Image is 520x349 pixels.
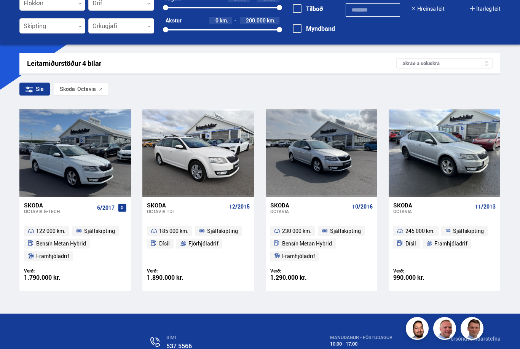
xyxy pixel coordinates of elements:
[166,18,182,24] div: Akstur
[393,274,445,281] div: 990.000 kr.
[24,274,75,281] div: 1.790.000 kr.
[147,202,226,209] div: Skoda
[352,204,373,210] span: 10/2016
[267,18,276,24] span: km.
[270,268,322,274] div: Verð:
[220,18,228,24] span: km.
[470,6,501,12] button: Ítarleg leit
[215,17,219,24] span: 0
[405,226,435,236] span: 245 000 km.
[60,86,75,92] div: Skoda
[159,226,188,236] span: 185 000 km.
[27,59,396,67] div: Leitarniðurstöður 4 bílar
[19,197,131,291] a: Skoda Octavia G-TECH 6/2017 122 000 km. Sjálfskipting Bensín Metan Hybrid Framhjóladrif Verð: 1.7...
[407,318,430,341] img: nhp88E3Fdnt1Opn2.png
[24,268,75,274] div: Verð:
[159,239,170,248] span: Dísil
[207,226,238,236] span: Sjálfskipting
[266,197,377,291] a: Skoda Octavia 10/2016 230 000 km. Sjálfskipting Bensín Metan Hybrid Framhjóladrif Verð: 1.290.000...
[393,202,472,209] div: Skoda
[24,209,94,214] div: Octavia G-TECH
[434,239,467,248] span: Framhjóladrif
[229,204,250,210] span: 12/2015
[389,197,500,291] a: Skoda Octavia 11/2013 245 000 km. Sjálfskipting Dísil Framhjóladrif Verð: 990.000 kr.
[270,202,349,209] div: Skoda
[405,239,416,248] span: Dísil
[188,239,219,248] span: Fjórhjóladrif
[24,202,94,209] div: Skoda
[330,341,392,347] div: 10:00 - 17:00
[60,86,96,92] span: Octavia
[270,274,322,281] div: 1.290.000 kr.
[411,6,445,12] button: Hreinsa leit
[282,239,332,248] span: Bensín Metan Hybrid
[142,197,254,291] a: Skoda Octavia TDI 12/2015 185 000 km. Sjálfskipting Dísil Fjórhjóladrif Verð: 1.890.000 kr.
[282,252,315,261] span: Framhjóladrif
[393,268,445,274] div: Verð:
[330,335,392,340] div: MÁNUDAGUR - FÖSTUDAGUR
[147,268,198,274] div: Verð:
[147,274,198,281] div: 1.890.000 kr.
[6,3,29,26] button: Opna LiveChat spjallviðmót
[147,209,226,214] div: Octavia TDI
[36,239,86,248] span: Bensín Metan Hybrid
[36,226,65,236] span: 122 000 km.
[19,83,50,96] div: Sía
[246,17,266,24] span: 200.000
[396,58,493,69] div: Skráð á söluskrá
[393,209,472,214] div: Octavia
[293,25,335,32] label: Myndband
[36,252,69,261] span: Framhjóladrif
[270,209,349,214] div: Octavia
[150,337,160,347] img: n0V2lOsqF3l1V2iz.svg
[453,226,484,236] span: Sjálfskipting
[293,5,323,12] label: Tilboð
[462,318,485,341] img: FbJEzSuNWCJXmdc-.webp
[166,335,276,340] div: SÍMI
[330,226,361,236] span: Sjálfskipting
[97,205,115,211] span: 6/2017
[84,226,115,236] span: Sjálfskipting
[475,204,496,210] span: 11/2013
[282,226,311,236] span: 230 000 km.
[434,318,457,341] img: siFngHWaQ9KaOqBr.png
